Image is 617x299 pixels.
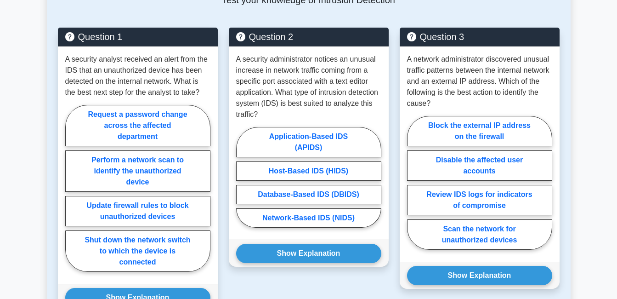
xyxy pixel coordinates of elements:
label: Request a password change across the affected department [65,105,210,146]
label: Review IDS logs for indicators of compromise [407,185,552,215]
p: A network administrator discovered unusual traffic patterns between the internal network and an e... [407,54,552,109]
label: Scan the network for unauthorized devices [407,219,552,250]
label: Application-Based IDS (APIDS) [236,127,381,157]
label: Host-Based IDS (HIDS) [236,161,381,181]
label: Network-Based IDS (NIDS) [236,208,381,228]
h5: Question 3 [407,31,552,42]
p: A security analyst received an alert from the IDS that an unauthorized device has been detected o... [65,54,210,98]
label: Block the external IP address on the firewall [407,116,552,146]
h5: Question 2 [236,31,381,42]
button: Show Explanation [236,244,381,263]
h5: Question 1 [65,31,210,42]
label: Database-Based IDS (DBIDS) [236,185,381,204]
label: Shut down the network switch to which the device is connected [65,230,210,272]
label: Update firewall rules to block unauthorized devices [65,196,210,226]
p: A security administrator notices an unusual increase in network traffic coming from a specific po... [236,54,381,120]
label: Disable the affected user accounts [407,150,552,181]
label: Perform a network scan to identify the unauthorized device [65,150,210,192]
button: Show Explanation [407,266,552,285]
